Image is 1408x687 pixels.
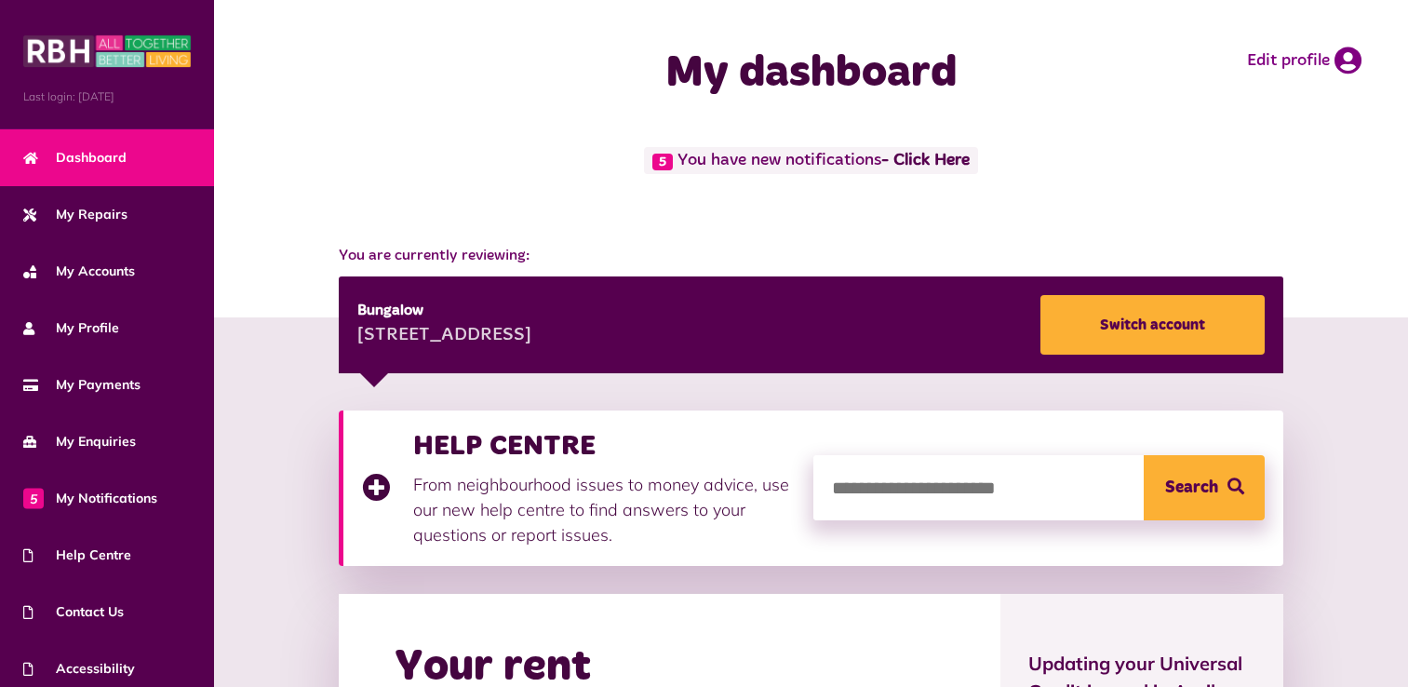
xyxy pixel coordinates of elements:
[339,245,1284,267] span: You are currently reviewing:
[23,148,127,168] span: Dashboard
[652,154,673,170] span: 5
[357,322,531,350] div: [STREET_ADDRESS]
[23,488,44,508] span: 5
[23,205,127,224] span: My Repairs
[531,47,1092,101] h1: My dashboard
[23,489,157,508] span: My Notifications
[23,262,135,281] span: My Accounts
[357,300,531,322] div: Bungalow
[23,33,191,70] img: MyRBH
[23,659,135,679] span: Accessibility
[23,88,191,105] span: Last login: [DATE]
[23,602,124,622] span: Contact Us
[23,546,131,565] span: Help Centre
[413,429,795,463] h3: HELP CENTRE
[1247,47,1361,74] a: Edit profile
[23,432,136,451] span: My Enquiries
[881,153,970,169] a: - Click Here
[413,472,795,547] p: From neighbourhood issues to money advice, use our new help centre to find answers to your questi...
[23,318,119,338] span: My Profile
[1144,455,1265,520] button: Search
[1040,295,1265,355] a: Switch account
[23,375,141,395] span: My Payments
[1165,455,1218,520] span: Search
[644,147,977,174] span: You have new notifications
